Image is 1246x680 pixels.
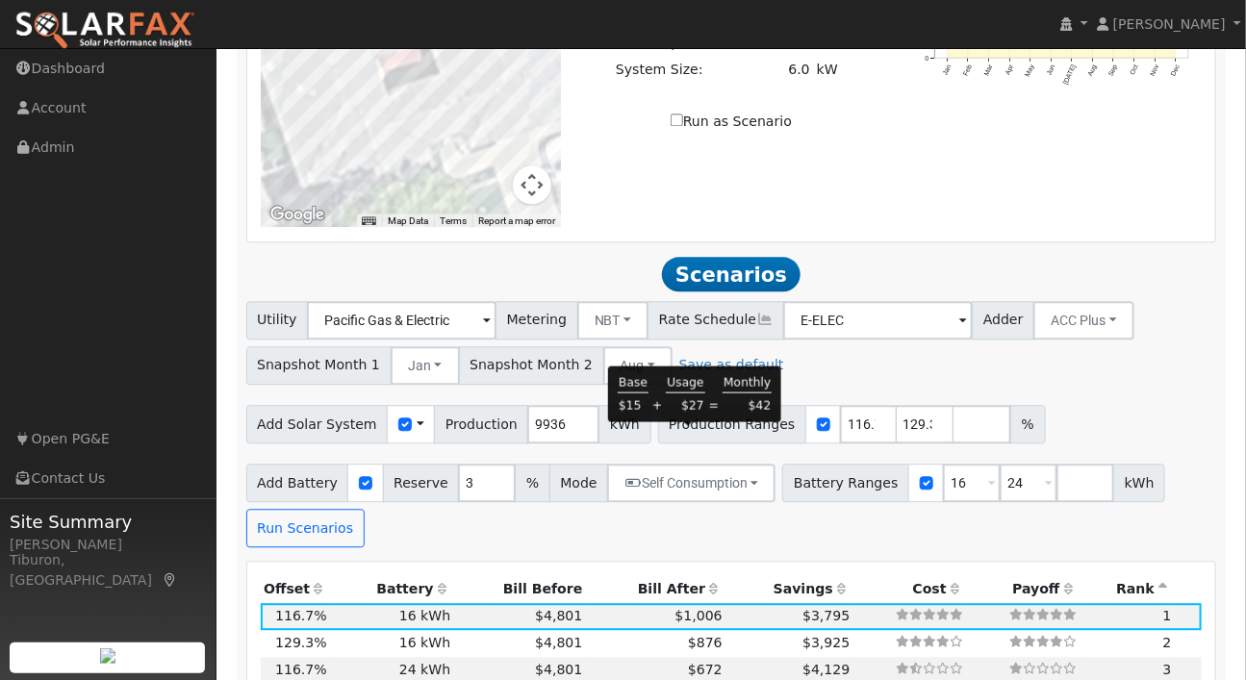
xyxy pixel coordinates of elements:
[1107,63,1120,77] text: Sep
[261,575,331,602] th: Offset
[1163,662,1172,677] span: 3
[515,464,549,502] span: %
[813,56,850,83] td: kW
[1170,63,1182,77] text: Dec
[577,301,649,340] button: NBT
[1116,581,1155,596] span: Rank
[666,372,704,392] td: Usage
[688,635,723,650] span: $876
[1033,301,1134,340] button: ACC Plus
[266,202,329,227] a: Open this area in Google Maps (opens a new window)
[1062,63,1078,85] text: [DATE]
[651,396,663,416] td: +
[1113,16,1226,32] span: [PERSON_NAME]
[388,214,428,228] button: Map Data
[362,214,375,228] button: Keyboard shortcuts
[708,396,720,416] td: =
[972,301,1034,340] span: Adder
[983,63,995,76] text: Mar
[246,464,349,502] span: Add Battery
[802,662,850,677] span: $4,129
[618,372,648,392] td: Base
[783,301,973,340] input: Select a Rate Schedule
[434,405,528,443] span: Production
[586,575,725,602] th: Bill After
[607,464,776,502] button: Self Consumption
[671,112,792,132] label: Run as Scenario
[782,464,909,502] span: Battery Ranges
[1010,405,1045,443] span: %
[330,630,453,657] td: 16 kWh
[10,509,206,535] span: Site Summary
[774,581,833,596] span: Savings
[666,396,704,416] td: $27
[758,56,813,83] td: 6.0
[1012,581,1059,596] span: Payoff
[671,113,683,126] input: Run as Scenario
[391,346,460,385] button: Jan
[662,257,800,291] span: Scenarios
[535,635,582,650] span: $4,801
[275,662,327,677] span: 116.7%
[246,509,365,547] button: Run Scenarios
[648,301,784,340] span: Rate Schedule
[535,662,582,677] span: $4,801
[100,648,115,664] img: retrieve
[330,603,453,630] td: 16 kWh
[162,572,179,588] a: Map
[246,346,392,385] span: Snapshot Month 1
[926,54,929,61] text: 0
[1113,464,1165,502] span: kWh
[1046,63,1056,75] text: Jun
[1087,63,1100,77] text: Aug
[962,63,973,76] text: Feb
[1130,63,1140,75] text: Oct
[1163,608,1172,623] span: 1
[679,355,784,375] a: Save as default
[454,575,586,602] th: Bill Before
[246,405,389,443] span: Add Solar System
[675,608,723,623] span: $1,006
[459,346,604,385] span: Snapshot Month 2
[330,575,453,602] th: Battery
[383,464,460,502] span: Reserve
[496,301,578,340] span: Metering
[688,662,723,677] span: $672
[14,11,195,51] img: SolarFax
[246,301,309,340] span: Utility
[618,396,648,416] td: $15
[266,202,329,227] img: Google
[802,635,850,650] span: $3,925
[478,215,555,226] a: Report a map error
[10,550,206,591] div: Tiburon, [GEOGRAPHIC_DATA]
[10,535,206,555] div: [PERSON_NAME]
[942,63,953,75] text: Jan
[1150,63,1161,77] text: Nov
[1163,635,1172,650] span: 2
[603,346,673,385] button: Aug
[723,372,772,392] td: Monthly
[513,165,551,204] button: Map camera controls
[613,56,759,83] td: System Size:
[275,635,327,650] span: 129.3%
[307,301,496,340] input: Select a Utility
[1025,63,1037,78] text: May
[549,464,608,502] span: Mode
[1004,63,1016,76] text: Apr
[440,215,467,226] a: Terms (opens in new tab)
[723,396,772,416] td: $42
[802,608,850,623] span: $3,795
[535,608,582,623] span: $4,801
[913,581,947,596] span: Cost
[275,608,327,623] span: 116.7%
